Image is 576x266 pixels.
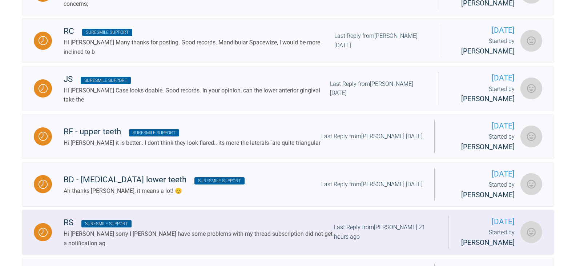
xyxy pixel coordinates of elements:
span: [DATE] [453,24,515,36]
span: SureSmile Support [81,77,131,84]
img: Waiting [39,84,48,93]
a: WaitingRC SureSmile SupportHi [PERSON_NAME] Many thanks for posting. Good records. Mandibular Spa... [22,18,554,63]
span: [PERSON_NAME] [461,47,515,55]
img: Rupen Patel [520,30,542,52]
span: [PERSON_NAME] [461,238,515,247]
div: Last Reply from [PERSON_NAME] [DATE] [330,79,427,98]
div: Started by [451,84,515,105]
div: RF - upper teeth [64,125,321,138]
span: SureSmile Support [194,177,245,184]
div: Hi [PERSON_NAME] it is better.. I dont think they look flared.. its more the laterals `are quite ... [64,138,321,148]
img: Waiting [39,180,48,189]
span: [DATE] [446,120,515,132]
span: [PERSON_NAME] [461,95,515,103]
div: BD - [MEDICAL_DATA] lower teeth [64,173,245,186]
div: JS [64,73,330,86]
span: [DATE] [460,216,515,228]
a: WaitingRF - upper teeth SureSmile SupportHi [PERSON_NAME] it is better.. I dont think they look f... [22,114,554,159]
span: SureSmile Support [129,129,179,136]
div: Ah thanks [PERSON_NAME], it means a lot! 😊 [64,186,245,196]
a: WaitingJS SureSmile SupportHi [PERSON_NAME] Case looks doable. Good records. In your opinion, can... [22,66,554,111]
div: Started by [446,132,515,152]
img: Waiting [39,36,48,45]
div: Hi [PERSON_NAME] Case looks doable. Good records. In your opinion, can the lower anterior gingiva... [64,86,330,104]
span: [DATE] [446,168,515,180]
span: SureSmile Support [82,29,132,36]
img: Rupen Patel [520,173,542,195]
img: Rupen Patel [520,126,542,147]
div: RS [64,216,334,229]
img: Rupen Patel [520,78,542,99]
div: Hi [PERSON_NAME] Many thanks for posting. Good records. Mandibular Spacewize, I would be more inc... [64,38,334,56]
span: [DATE] [451,72,515,84]
img: Rupen Patel [520,221,542,243]
a: WaitingBD - [MEDICAL_DATA] lower teeth SureSmile SupportAh thanks [PERSON_NAME], it means a lot! ... [22,162,554,207]
div: Started by [460,228,515,248]
div: RC [64,25,334,38]
a: WaitingRS SureSmile SupportHi [PERSON_NAME] sorry I [PERSON_NAME] have some problems with my thre... [22,210,554,255]
div: Last Reply from [PERSON_NAME] [DATE] [321,132,423,141]
div: Last Reply from [PERSON_NAME] [DATE] [321,180,423,189]
span: [PERSON_NAME] [461,143,515,151]
div: Last Reply from [PERSON_NAME] 21 hours ago [334,223,436,241]
img: Waiting [39,132,48,141]
div: Last Reply from [PERSON_NAME] [DATE] [334,31,429,50]
span: SureSmile Support [81,220,132,227]
img: Waiting [39,228,48,237]
div: Started by [446,180,515,201]
span: [PERSON_NAME] [461,191,515,199]
div: Hi [PERSON_NAME] sorry I [PERSON_NAME] have some problems with my thread subscription did not get... [64,229,334,248]
div: Started by [453,36,515,57]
